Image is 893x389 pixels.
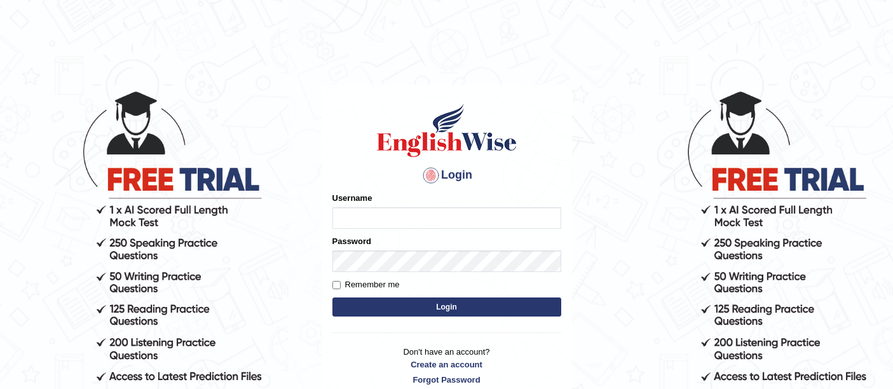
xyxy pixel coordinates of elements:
[332,346,561,385] p: Don't have an account?
[332,235,371,247] label: Password
[332,281,341,289] input: Remember me
[332,278,400,291] label: Remember me
[332,374,561,386] a: Forgot Password
[332,165,561,186] h4: Login
[332,297,561,317] button: Login
[332,358,561,371] a: Create an account
[332,192,372,204] label: Username
[374,102,519,159] img: Logo of English Wise sign in for intelligent practice with AI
